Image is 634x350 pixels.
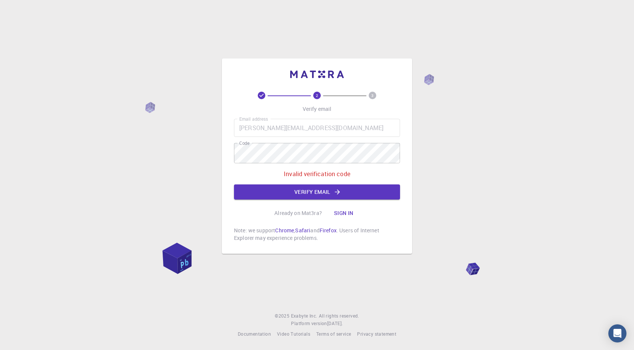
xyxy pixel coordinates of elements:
[319,312,359,320] span: All rights reserved.
[239,140,249,146] label: Code
[284,169,350,178] p: Invalid verification code
[303,105,332,113] p: Verify email
[238,330,271,338] a: Documentation
[239,116,268,122] label: Email address
[327,320,343,327] a: [DATE].
[275,227,294,234] a: Chrome
[371,93,374,98] text: 3
[320,227,337,234] a: Firefox
[327,320,343,326] span: [DATE] .
[316,330,351,338] a: Terms of service
[608,324,626,342] div: Open Intercom Messenger
[291,313,317,319] span: Exabyte Inc.
[234,184,400,200] button: Verify email
[291,320,327,327] span: Platform version
[295,227,310,234] a: Safari
[234,227,400,242] p: Note: we support , and . Users of Internet Explorer may experience problems.
[274,209,322,217] p: Already on Mat3ra?
[328,206,360,221] button: Sign in
[277,330,310,338] a: Video Tutorials
[277,331,310,337] span: Video Tutorials
[357,331,396,337] span: Privacy statement
[316,93,318,98] text: 2
[291,312,317,320] a: Exabyte Inc.
[316,331,351,337] span: Terms of service
[238,331,271,337] span: Documentation
[275,312,291,320] span: © 2025
[357,330,396,338] a: Privacy statement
